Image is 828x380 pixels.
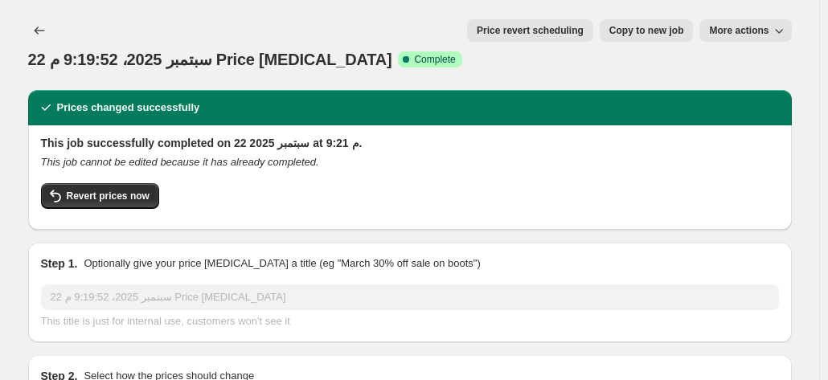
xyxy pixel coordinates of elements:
button: Copy to new job [600,19,694,42]
button: More actions [699,19,791,42]
h2: Prices changed successfully [57,100,200,116]
p: Optionally give your price [MEDICAL_DATA] a title (eg "March 30% off sale on boots") [84,255,480,272]
span: Revert prices now [67,190,150,202]
span: Complete [414,53,455,66]
span: Price revert scheduling [477,24,584,37]
span: This title is just for internal use, customers won't see it [41,315,290,327]
button: Price revert scheduling [467,19,593,42]
i: This job cannot be edited because it has already completed. [41,156,319,168]
button: Price change jobs [28,19,51,42]
span: 22 سبتمبر 2025، 9:19:52 م Price [MEDICAL_DATA] [28,51,392,68]
input: 30% off holiday sale [41,284,779,310]
h2: This job successfully completed on 22 سبتمبر 2025 at 9:21 م. [41,135,779,151]
button: Revert prices now [41,183,159,209]
h2: Step 1. [41,255,78,272]
span: Copy to new job [609,24,684,37]
span: More actions [709,24,769,37]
